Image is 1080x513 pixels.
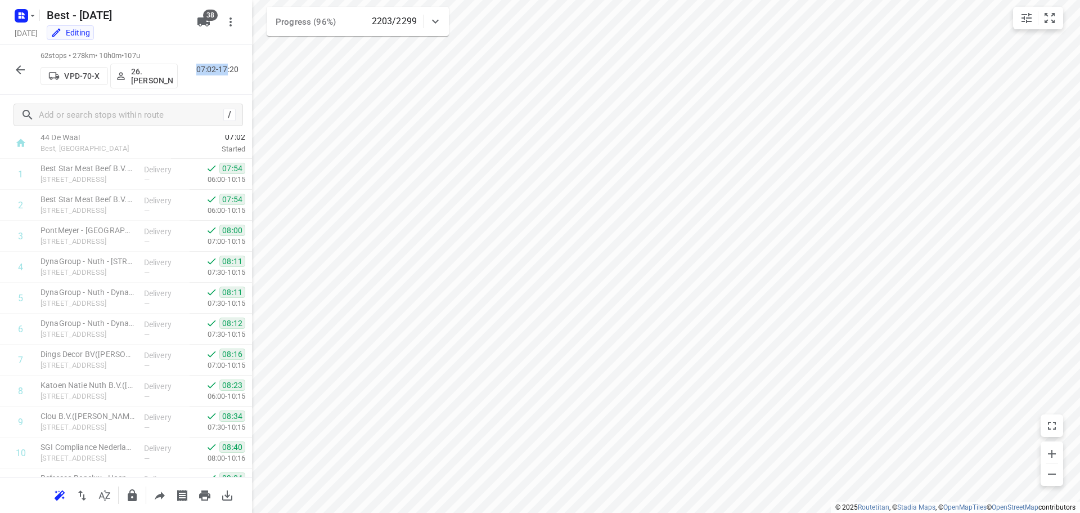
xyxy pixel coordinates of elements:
[276,17,336,27] span: Progress (96%)
[193,489,216,500] span: Print route
[835,503,1075,511] li: © 2025 , © , © © contributors
[144,423,150,432] span: —
[18,417,23,427] div: 9
[171,131,245,142] span: 07:02
[144,362,150,370] span: —
[144,443,186,454] p: Delivery
[131,67,173,85] p: 26.[PERSON_NAME]
[18,324,23,334] div: 6
[144,176,150,184] span: —
[206,194,217,205] svg: Done
[40,267,135,278] p: [STREET_ADDRESS]
[144,288,186,299] p: Delivery
[190,298,245,309] p: 07:30-10:15
[40,318,135,329] p: DynaGroup - Nuth - Dynalogic Benelux BV - Daelderweg 21(Cindy van Tienen Rutters )
[190,267,245,278] p: 07:30-10:15
[216,489,238,500] span: Download route
[171,489,193,500] span: Print shipping labels
[40,287,135,298] p: DynaGroup - Nuth - Dynafix Repair - Daelderweg 21(Cindy van Tienen Rutters )
[190,391,245,402] p: 06:00-10:15
[144,319,186,330] p: Delivery
[40,132,157,143] p: 44 De Waal
[18,262,23,273] div: 4
[144,474,186,485] p: Delivery
[219,380,245,391] span: 08:23
[121,484,143,507] button: Lock route
[40,380,135,391] p: Katoen Natie Nuth B.V.(Roger Driessen)
[206,411,217,422] svg: Done
[40,411,135,422] p: Clou B.V.([PERSON_NAME])
[18,200,23,211] div: 2
[1038,7,1061,29] button: Fit zoom
[40,163,135,174] p: Best Star Meat Beef B.V.(Roland Moederscheim)
[18,231,23,242] div: 3
[144,454,150,463] span: —
[51,27,90,38] div: You are currently in edit mode.
[192,11,215,33] button: 38
[40,453,135,464] p: [STREET_ADDRESS]
[144,195,186,206] p: Delivery
[206,256,217,267] svg: Done
[171,144,245,155] p: Started
[223,109,236,121] div: /
[40,298,135,309] p: [STREET_ADDRESS]
[144,331,150,339] span: —
[144,257,186,268] p: Delivery
[992,503,1038,511] a: OpenStreetMap
[858,503,889,511] a: Routetitan
[219,194,245,205] span: 07:54
[40,349,135,360] p: Dings Decor BV(Lydia Quaedackers)
[190,360,245,371] p: 07:00-10:15
[16,448,26,458] div: 10
[190,329,245,340] p: 07:30-10:15
[219,11,242,33] button: More
[190,422,245,433] p: 07:30-10:15
[71,489,93,500] span: Reverse route
[219,287,245,298] span: 08:11
[1015,7,1038,29] button: Map settings
[219,441,245,453] span: 08:40
[18,386,23,396] div: 8
[206,163,217,174] svg: Done
[40,422,135,433] p: [STREET_ADDRESS]
[144,164,186,175] p: Delivery
[190,236,245,247] p: 07:00-10:15
[148,489,171,500] span: Share route
[93,489,116,500] span: Sort by time window
[206,287,217,298] svg: Done
[40,472,135,484] p: Refresco Benelux - Hoensbroek(Receptie/ Simone Govers)
[121,51,124,60] span: •
[40,441,135,453] p: SGI Compliance Nederland - Nuth(Resie Essers)
[144,381,186,392] p: Delivery
[190,174,245,185] p: 06:00-10:15
[144,300,150,308] span: —
[144,207,150,215] span: —
[144,238,150,246] span: —
[219,256,245,267] span: 08:11
[40,67,108,85] button: VPD-70-X
[40,205,135,216] p: [STREET_ADDRESS]
[196,64,243,75] p: 07:02-17:20
[144,392,150,401] span: —
[203,10,218,21] span: 38
[206,225,217,236] svg: Done
[190,205,245,216] p: 06:00-10:15
[40,174,135,185] p: [STREET_ADDRESS]
[219,163,245,174] span: 07:54
[206,380,217,391] svg: Done
[18,169,23,180] div: 1
[18,293,23,304] div: 5
[40,194,135,205] p: Best Star Meat Beef B.V.(Roland Moederscheim)
[943,503,987,511] a: OpenMapTiles
[897,503,935,511] a: Stadia Maps
[219,318,245,329] span: 08:12
[267,7,449,36] div: Progress (96%)2203/2299
[10,26,42,39] h5: Project date
[190,453,245,464] p: 08:00-10:16
[40,329,135,340] p: [STREET_ADDRESS]
[206,349,217,360] svg: Done
[219,411,245,422] span: 08:34
[48,489,71,500] span: Reoptimize route
[64,72,100,81] p: VPD-70-X
[144,226,186,237] p: Delivery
